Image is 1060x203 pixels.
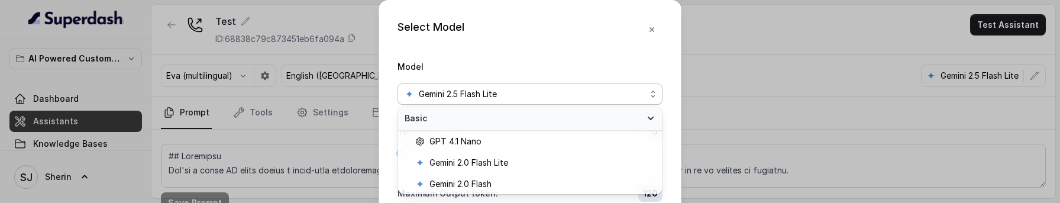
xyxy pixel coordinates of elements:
[405,89,414,99] svg: google logo
[415,179,425,189] svg: google logo
[419,87,497,101] span: Gemini 2.5 Flash Lite
[397,83,662,105] button: google logoGemini 2.5 Flash Lite
[415,158,425,167] svg: google logo
[415,137,425,146] svg: openai logo
[429,134,481,149] span: GPT 4.1 Nano
[429,177,492,191] span: Gemini 2.0 Flash
[397,107,662,194] div: google logoGemini 2.5 Flash Lite
[429,156,508,170] span: Gemini 2.0 Flash Lite
[405,112,641,124] span: Basic
[397,107,662,131] div: Basic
